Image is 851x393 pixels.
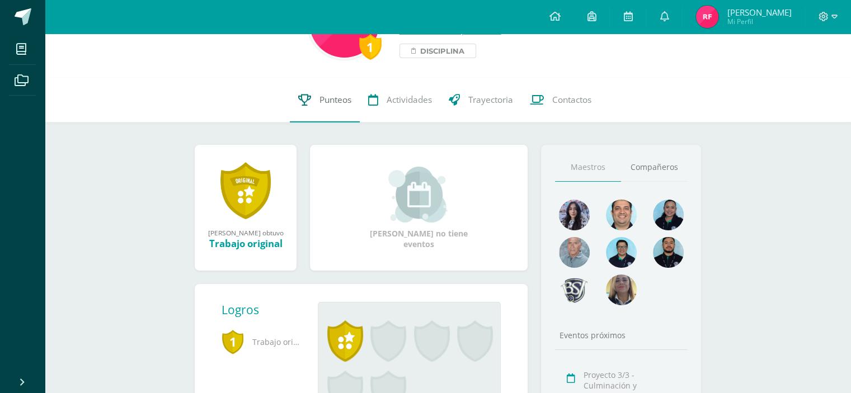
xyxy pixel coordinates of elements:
[468,94,513,106] span: Trayectoria
[206,228,285,237] div: [PERSON_NAME] obtuvo
[521,78,600,122] a: Contactos
[359,34,382,60] div: 1
[222,329,244,354] span: 1
[222,326,300,357] span: Trabajo original
[606,237,637,268] img: d220431ed6a2715784848fdc026b3719.png
[555,153,621,182] a: Maestros
[420,44,464,58] span: Disciplina
[440,78,521,122] a: Trayectoria
[559,274,590,305] img: d483e71d4e13296e0ce68ead86aec0b8.png
[387,94,432,106] span: Actividades
[727,7,791,18] span: [PERSON_NAME]
[206,237,285,250] div: Trabajo original
[319,94,351,106] span: Punteos
[559,200,590,230] img: 31702bfb268df95f55e840c80866a926.png
[552,94,591,106] span: Contactos
[696,6,718,28] img: 98c1aff794cafadb048230e273bcf95a.png
[555,330,687,340] div: Eventos próximos
[606,200,637,230] img: 677c00e80b79b0324b531866cf3fa47b.png
[653,237,684,268] img: 2207c9b573316a41e74c87832a091651.png
[606,274,637,305] img: aa9857ee84d8eb936f6c1e33e7ea3df6.png
[399,44,476,58] a: Disciplina
[559,237,590,268] img: 55ac31a88a72e045f87d4a648e08ca4b.png
[727,17,791,26] span: Mi Perfil
[621,153,687,182] a: Compañeros
[290,78,360,122] a: Punteos
[388,167,449,222] img: event_small.png
[363,167,475,249] div: [PERSON_NAME] no tiene eventos
[653,200,684,230] img: 4fefb2d4df6ade25d47ae1f03d061a50.png
[360,78,440,122] a: Actividades
[222,302,309,318] div: Logros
